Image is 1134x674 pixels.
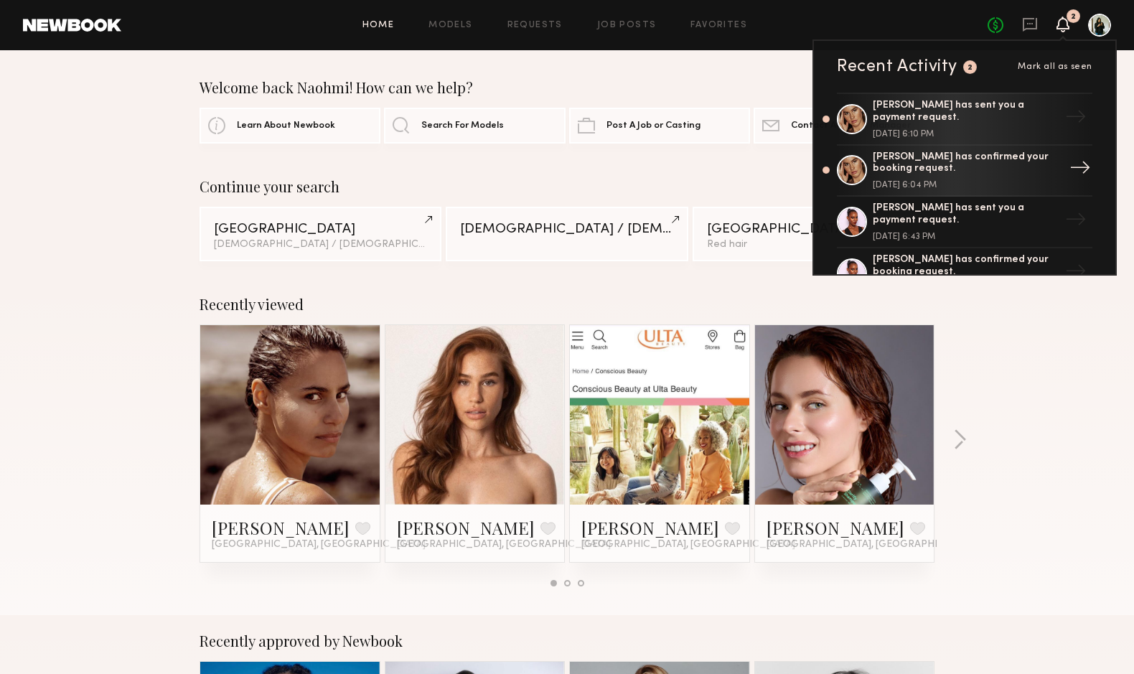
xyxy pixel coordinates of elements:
[606,121,700,131] span: Post A Job or Casting
[237,121,335,131] span: Learn About Newbook
[837,58,957,75] div: Recent Activity
[384,108,565,144] a: Search For Models
[1059,100,1092,138] div: →
[212,516,350,539] a: [PERSON_NAME]
[767,516,904,539] a: [PERSON_NAME]
[707,240,920,250] div: Red hair
[214,240,427,250] div: [DEMOGRAPHIC_DATA] / [DEMOGRAPHIC_DATA]
[581,539,795,551] span: [GEOGRAPHIC_DATA], [GEOGRAPHIC_DATA]
[767,539,980,551] span: [GEOGRAPHIC_DATA], [GEOGRAPHIC_DATA]
[212,539,426,551] span: [GEOGRAPHIC_DATA], [GEOGRAPHIC_DATA]
[200,296,934,313] div: Recently viewed
[873,233,1059,241] div: [DATE] 6:43 PM
[507,21,563,30] a: Requests
[837,197,1092,248] a: [PERSON_NAME] has sent you a payment request.[DATE] 6:43 PM→
[837,93,1092,146] a: [PERSON_NAME] has sent you a payment request.[DATE] 6:10 PM→
[967,64,973,72] div: 2
[1018,62,1092,71] span: Mark all as seen
[428,21,472,30] a: Models
[200,632,934,650] div: Recently approved by Newbook
[200,79,934,96] div: Welcome back Naohmi! How can we help?
[200,178,934,195] div: Continue your search
[754,108,934,144] a: Contact Account Manager
[1064,151,1097,189] div: →
[446,207,688,261] a: [DEMOGRAPHIC_DATA] / [DEMOGRAPHIC_DATA]
[214,223,427,236] div: [GEOGRAPHIC_DATA]
[569,108,750,144] a: Post A Job or Casting
[1059,255,1092,292] div: →
[791,121,911,131] span: Contact Account Manager
[837,146,1092,197] a: [PERSON_NAME] has confirmed your booking request.[DATE] 6:04 PM→
[873,100,1059,124] div: [PERSON_NAME] has sent you a payment request.
[707,223,920,236] div: [GEOGRAPHIC_DATA]
[873,130,1059,139] div: [DATE] 6:10 PM
[581,516,719,539] a: [PERSON_NAME]
[397,516,535,539] a: [PERSON_NAME]
[837,248,1092,300] a: [PERSON_NAME] has confirmed your booking request.→
[1071,13,1076,21] div: 2
[690,21,747,30] a: Favorites
[873,254,1059,279] div: [PERSON_NAME] has confirmed your booking request.
[873,151,1059,176] div: [PERSON_NAME] has confirmed your booking request.
[421,121,504,131] span: Search For Models
[597,21,657,30] a: Job Posts
[1059,203,1092,240] div: →
[200,108,380,144] a: Learn About Newbook
[873,202,1059,227] div: [PERSON_NAME] has sent you a payment request.
[362,21,395,30] a: Home
[873,181,1059,189] div: [DATE] 6:04 PM
[200,207,441,261] a: [GEOGRAPHIC_DATA][DEMOGRAPHIC_DATA] / [DEMOGRAPHIC_DATA]
[693,207,934,261] a: [GEOGRAPHIC_DATA]Red hair
[460,223,673,236] div: [DEMOGRAPHIC_DATA] / [DEMOGRAPHIC_DATA]
[397,539,611,551] span: [GEOGRAPHIC_DATA], [GEOGRAPHIC_DATA]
